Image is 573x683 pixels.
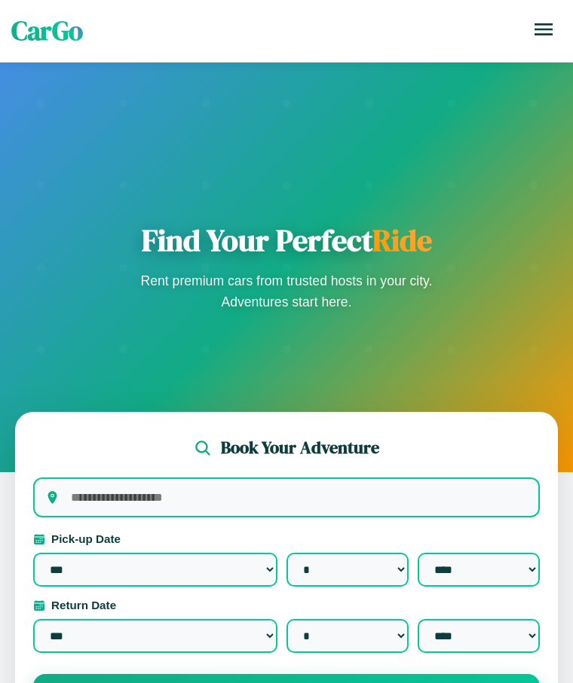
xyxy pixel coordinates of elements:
h1: Find Your Perfect [136,222,437,258]
label: Pick-up Date [33,532,540,545]
p: Rent premium cars from trusted hosts in your city. Adventures start here. [136,270,437,313]
h2: Book Your Adventure [221,436,379,459]
label: Return Date [33,599,540,611]
span: CarGo [11,13,83,49]
span: Ride [372,220,432,261]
